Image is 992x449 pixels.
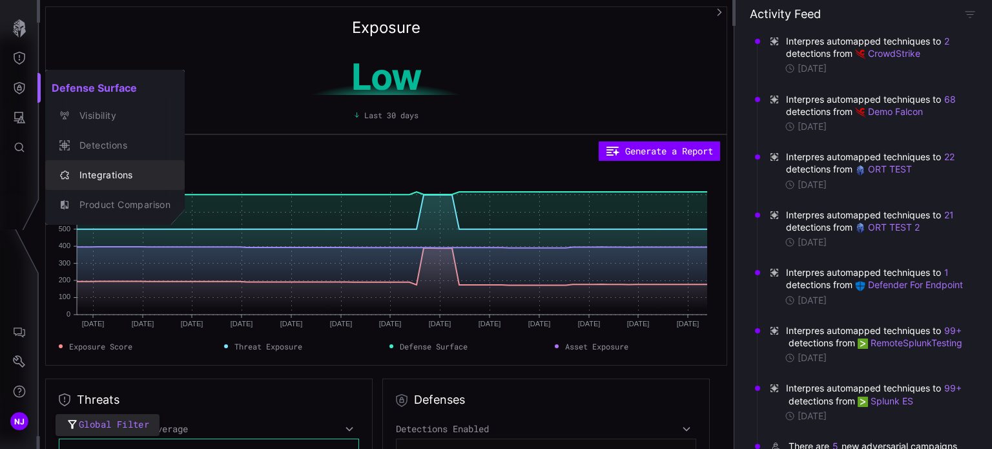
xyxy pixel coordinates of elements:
div: Product Comparison [73,197,170,213]
button: Product Comparison [45,190,185,220]
button: Detections [45,131,185,160]
div: Detections [73,138,170,154]
div: Visibility [73,108,170,124]
button: Integrations [45,160,185,190]
button: Visibility [45,101,185,131]
h2: Defense Surface [45,75,185,101]
div: Integrations [73,167,170,183]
